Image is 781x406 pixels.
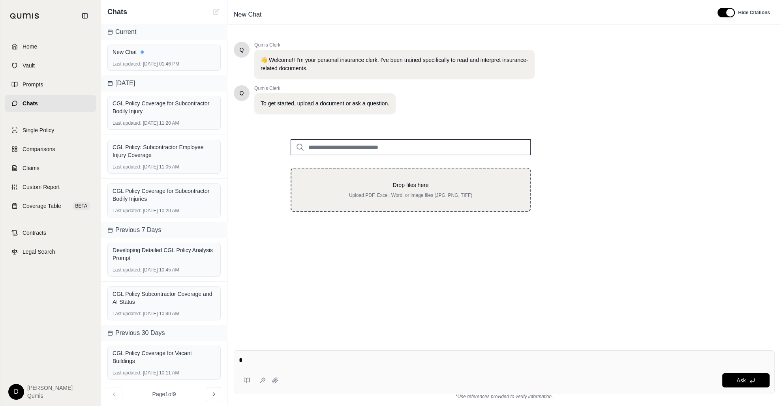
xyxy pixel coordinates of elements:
span: Custom Report [23,183,60,191]
a: Coverage TableBETA [5,197,96,215]
div: CGL Policy Subcontractor Coverage and AI Status [113,290,216,306]
div: CGL Policy Coverage for Subcontractor Bodily Injuries [113,187,216,203]
div: *Use references provided to verify information. [234,393,775,400]
div: [DATE] 10:45 AM [113,267,216,273]
p: To get started, upload a document or ask a question. [261,99,389,108]
div: Previous 30 Days [101,325,227,341]
a: Comparisons [5,140,96,158]
p: Upload PDF, Excel, Word, or image files (JPG, PNG, TIFF) [304,192,517,198]
span: Legal Search [23,248,55,256]
span: Home [23,43,37,51]
div: D [8,384,24,400]
div: [DATE] [101,75,227,91]
div: Previous 7 Days [101,222,227,238]
div: Developing Detailed CGL Policy Analysis Prompt [113,246,216,262]
span: Qumis [27,392,73,400]
span: Last updated: [113,267,141,273]
span: BETA [73,202,90,210]
div: [DATE] 10:11 AM [113,370,216,376]
span: Last updated: [113,164,141,170]
span: Contracts [23,229,46,237]
div: New Chat [113,48,216,56]
span: Comparisons [23,145,55,153]
span: Last updated: [113,311,141,317]
a: Contracts [5,224,96,241]
button: Collapse sidebar [79,9,91,22]
span: Last updated: [113,370,141,376]
button: Ask [722,373,770,387]
a: Home [5,38,96,55]
div: CGL Policy Coverage for Vacant Buildings [113,349,216,365]
div: [DATE] 10:20 AM [113,208,216,214]
a: Claims [5,159,96,177]
span: Qumis Clerk [254,42,535,48]
div: [DATE] 10:40 AM [113,311,216,317]
a: Chats [5,95,96,112]
p: Drop files here [304,181,517,189]
span: Prompts [23,80,43,88]
span: [PERSON_NAME] [27,384,73,392]
span: Qumis Clerk [254,85,396,92]
span: Chats [23,99,38,107]
span: Vault [23,62,35,69]
a: Custom Report [5,178,96,196]
span: Coverage Table [23,202,61,210]
div: [DATE] 11:05 AM [113,164,216,170]
p: 👋 Welcome!! I'm your personal insurance clerk. I've been trained specifically to read and interpr... [261,56,528,73]
button: New Chat [211,7,221,17]
a: Prompts [5,76,96,93]
span: Ask [736,377,745,384]
span: Last updated: [113,208,141,214]
a: Vault [5,57,96,74]
span: New Chat [231,8,265,21]
span: Hello [240,46,244,54]
div: [DATE] 01:46 PM [113,61,216,67]
div: CGL Policy: Subcontractor Employee Injury Coverage [113,143,216,159]
div: CGL Policy Coverage for Subcontractor Bodily Injury [113,99,216,115]
div: [DATE] 11:20 AM [113,120,216,126]
span: Single Policy [23,126,54,134]
div: Edit Title [231,8,708,21]
span: Hide Citations [738,9,770,16]
span: Page 1 of 9 [152,390,176,398]
div: Current [101,24,227,40]
span: Hello [240,89,244,97]
span: Chats [107,6,127,17]
img: Qumis Logo [10,13,39,19]
a: Legal Search [5,243,96,260]
span: Last updated: [113,120,141,126]
span: Claims [23,164,39,172]
a: Single Policy [5,122,96,139]
span: Last updated: [113,61,141,67]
